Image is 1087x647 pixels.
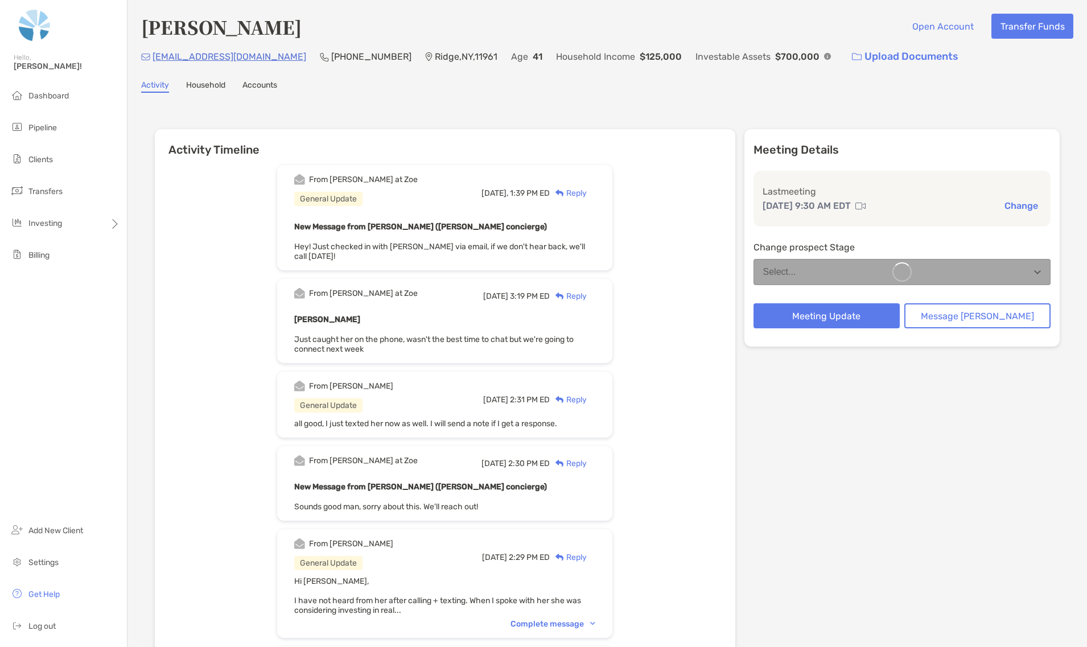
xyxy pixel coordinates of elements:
[141,53,150,60] img: Email Icon
[855,201,866,211] img: communication type
[28,621,56,631] span: Log out
[550,551,587,563] div: Reply
[510,291,550,301] span: 3:19 PM ED
[309,381,393,391] div: From [PERSON_NAME]
[294,335,574,354] span: Just caught her on the phone, wasn't the best time to chat but we're going to connect next week
[28,219,62,228] span: Investing
[14,61,120,71] span: [PERSON_NAME]!
[10,88,24,102] img: dashboard icon
[141,80,169,93] a: Activity
[28,187,63,196] span: Transfers
[10,619,24,632] img: logout icon
[242,80,277,93] a: Accounts
[754,143,1051,157] p: Meeting Details
[555,396,564,403] img: Reply icon
[141,14,302,40] h4: [PERSON_NAME]
[10,216,24,229] img: investing icon
[481,188,508,198] span: [DATE],
[763,184,1042,199] p: Last meeting
[483,291,508,301] span: [DATE]
[695,50,771,64] p: Investable Assets
[824,53,831,60] img: Info Icon
[483,395,508,405] span: [DATE]
[754,303,900,328] button: Meeting Update
[294,538,305,549] img: Event icon
[640,50,682,64] p: $125,000
[331,50,411,64] p: [PHONE_NUMBER]
[852,53,862,61] img: button icon
[1001,200,1041,212] button: Change
[991,14,1073,39] button: Transfer Funds
[28,526,83,535] span: Add New Client
[14,5,56,46] img: Zoe Logo
[904,303,1051,328] button: Message [PERSON_NAME]
[511,50,528,64] p: Age
[763,199,851,213] p: [DATE] 9:30 AM EDT
[186,80,225,93] a: Household
[294,288,305,299] img: Event icon
[10,587,24,600] img: get-help icon
[556,50,635,64] p: Household Income
[294,315,360,324] b: [PERSON_NAME]
[10,152,24,166] img: clients icon
[845,44,966,69] a: Upload Documents
[294,192,363,206] div: General Update
[555,460,564,467] img: Reply icon
[294,174,305,185] img: Event icon
[510,188,550,198] span: 1:39 PM ED
[435,50,497,64] p: Ridge , NY , 11961
[294,502,478,512] span: Sounds good man, sorry about this. We'll reach out!
[10,523,24,537] img: add_new_client icon
[550,458,587,469] div: Reply
[294,419,557,428] span: all good, I just texted her now as well. I will send a note if I get a response.
[10,184,24,197] img: transfers icon
[294,576,581,615] span: Hi [PERSON_NAME], I have not heard from her after calling + texting. When I spoke with her she wa...
[533,50,542,64] p: 41
[754,240,1051,254] p: Change prospect Stage
[309,289,418,298] div: From [PERSON_NAME] at Zoe
[590,622,595,625] img: Chevron icon
[28,590,60,599] span: Get Help
[153,50,306,64] p: [EMAIL_ADDRESS][DOMAIN_NAME]
[510,395,550,405] span: 2:31 PM ED
[482,553,507,562] span: [DATE]
[294,482,547,492] b: New Message from [PERSON_NAME] ([PERSON_NAME] concierge)
[309,456,418,465] div: From [PERSON_NAME] at Zoe
[10,555,24,568] img: settings icon
[294,455,305,466] img: Event icon
[28,558,59,567] span: Settings
[294,398,363,413] div: General Update
[775,50,820,64] p: $700,000
[555,189,564,197] img: Reply icon
[10,248,24,261] img: billing icon
[309,539,393,549] div: From [PERSON_NAME]
[294,222,547,232] b: New Message from [PERSON_NAME] ([PERSON_NAME] concierge)
[550,187,587,199] div: Reply
[509,553,550,562] span: 2:29 PM ED
[550,394,587,406] div: Reply
[550,290,587,302] div: Reply
[28,155,53,164] span: Clients
[425,52,433,61] img: Location Icon
[320,52,329,61] img: Phone Icon
[508,459,550,468] span: 2:30 PM ED
[294,242,585,261] span: Hey! Just checked in with [PERSON_NAME] via email, if we don't hear back, we'll call [DATE]!
[309,175,418,184] div: From [PERSON_NAME] at Zoe
[510,619,595,629] div: Complete message
[294,556,363,570] div: General Update
[481,459,507,468] span: [DATE]
[10,120,24,134] img: pipeline icon
[155,129,735,156] h6: Activity Timeline
[28,91,69,101] span: Dashboard
[555,292,564,300] img: Reply icon
[555,554,564,561] img: Reply icon
[28,123,57,133] span: Pipeline
[28,250,50,260] span: Billing
[903,14,982,39] button: Open Account
[294,381,305,392] img: Event icon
